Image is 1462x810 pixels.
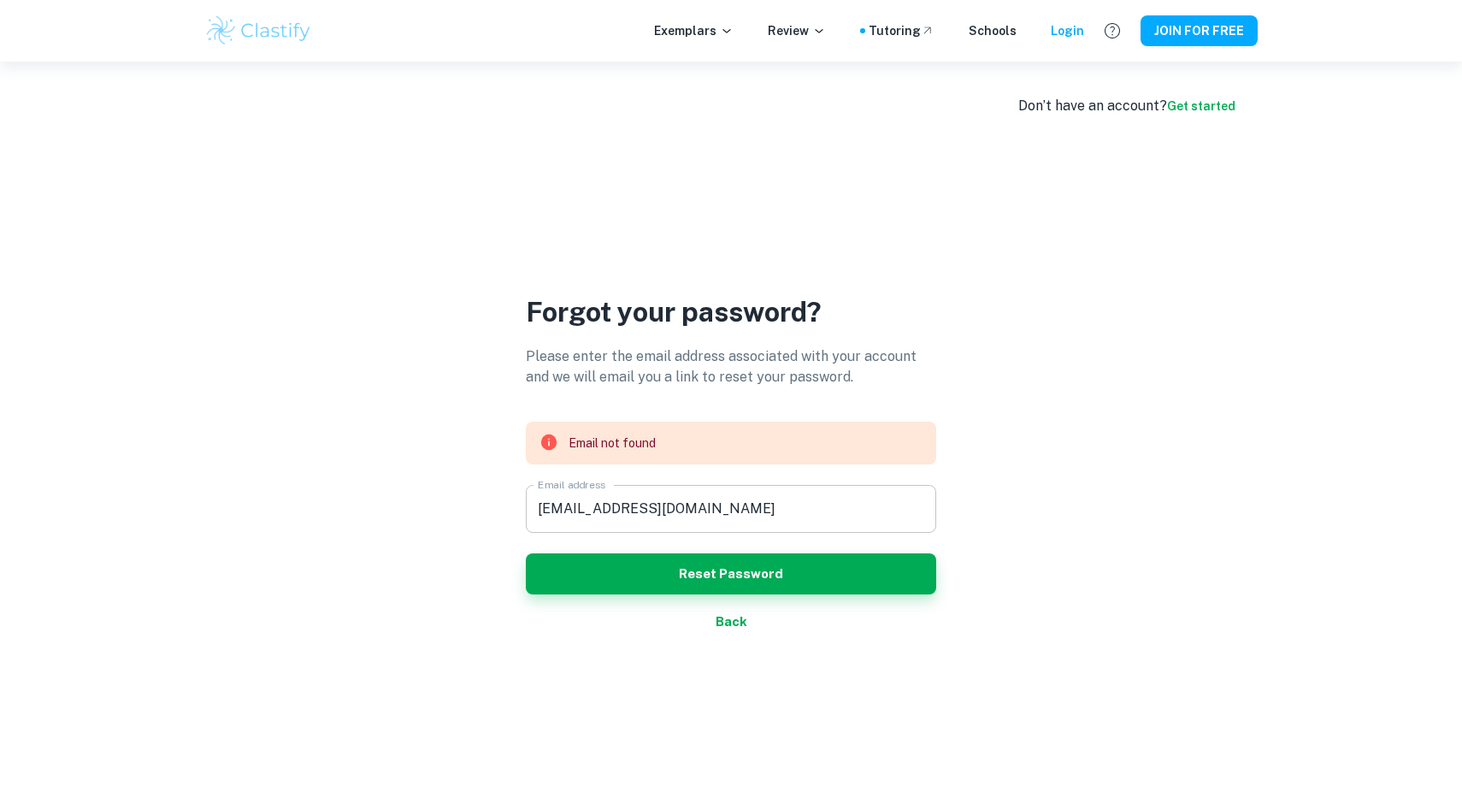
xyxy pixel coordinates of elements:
[526,553,936,594] button: Reset Password
[569,427,656,459] div: Email not found
[969,21,1017,40] a: Schools
[1018,96,1235,116] div: Don’t have an account?
[526,601,936,642] button: Back
[1098,16,1127,45] button: Help and Feedback
[526,346,936,387] p: Please enter the email address associated with your account and we will email you a link to reset...
[654,21,734,40] p: Exemplars
[768,21,826,40] p: Review
[1051,21,1084,40] a: Login
[538,477,605,492] label: Email address
[1141,15,1258,46] button: JOIN FOR FREE
[1167,99,1235,113] a: Get started
[204,14,313,48] img: Clastify logo
[526,292,936,333] p: Forgot your password?
[869,21,934,40] a: Tutoring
